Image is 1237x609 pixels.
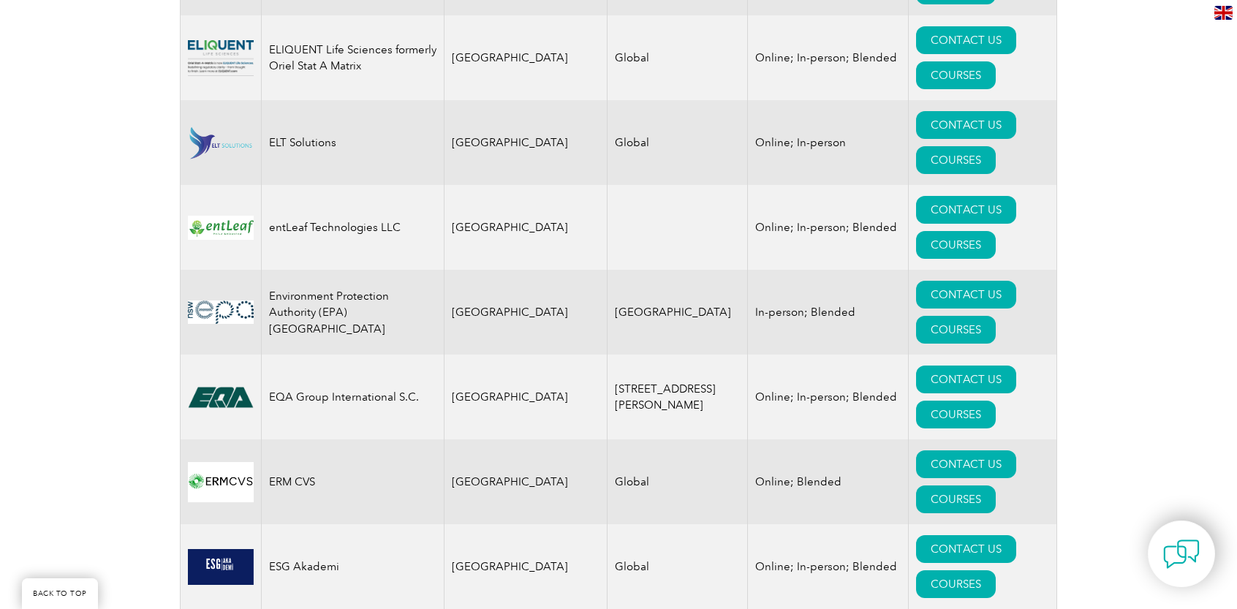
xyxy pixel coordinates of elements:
[747,100,908,185] td: Online; In-person
[747,270,908,355] td: In-person; Blended
[607,355,747,439] td: [STREET_ADDRESS][PERSON_NAME]
[262,270,445,355] td: Environment Protection Authority (EPA) [GEOGRAPHIC_DATA]
[445,185,608,270] td: [GEOGRAPHIC_DATA]
[445,439,608,524] td: [GEOGRAPHIC_DATA]
[262,185,445,270] td: entLeaf Technologies LLC
[262,100,445,185] td: ELT Solutions
[445,100,608,185] td: [GEOGRAPHIC_DATA]
[607,439,747,524] td: Global
[916,316,996,344] a: COURSES
[916,231,996,259] a: COURSES
[262,355,445,439] td: EQA Group International S.C.
[916,196,1016,224] a: CONTACT US
[262,15,445,100] td: ELIQUENT Life Sciences formerly Oriel Stat A Matrix
[188,300,254,324] img: 0b2a24ac-d9bc-ea11-a814-000d3a79823d-logo.jpg
[445,524,608,609] td: [GEOGRAPHIC_DATA]
[916,26,1016,54] a: CONTACT US
[916,111,1016,139] a: CONTACT US
[916,146,996,174] a: COURSES
[607,15,747,100] td: Global
[1214,6,1233,20] img: en
[188,462,254,502] img: 607f6408-376f-eb11-a812-002248153038-logo.png
[916,485,996,513] a: COURSES
[747,524,908,609] td: Online; In-person; Blended
[747,185,908,270] td: Online; In-person; Blended
[445,15,608,100] td: [GEOGRAPHIC_DATA]
[607,100,747,185] td: Global
[747,15,908,100] td: Online; In-person; Blended
[188,125,254,161] img: 4b7ea962-c061-ee11-8def-000d3ae1a86f-logo.png
[607,524,747,609] td: Global
[747,439,908,524] td: Online; Blended
[188,40,254,76] img: 63b15e70-6a5d-ea11-a811-000d3a79722d-logo.png
[445,270,608,355] td: [GEOGRAPHIC_DATA]
[916,401,996,428] a: COURSES
[747,355,908,439] td: Online; In-person; Blended
[916,535,1016,563] a: CONTACT US
[916,450,1016,478] a: CONTACT US
[188,549,254,585] img: b30af040-fd5b-f011-bec2-000d3acaf2fb-logo.png
[607,270,747,355] td: [GEOGRAPHIC_DATA]
[916,281,1016,309] a: CONTACT US
[22,578,98,609] a: BACK TO TOP
[188,379,254,415] img: cf3e4118-476f-eb11-a812-00224815377e-logo.png
[916,570,996,598] a: COURSES
[916,366,1016,393] a: CONTACT US
[445,355,608,439] td: [GEOGRAPHIC_DATA]
[262,439,445,524] td: ERM CVS
[916,61,996,89] a: COURSES
[1163,536,1200,572] img: contact-chat.png
[188,216,254,239] img: 4e4b1b7c-9c37-ef11-a316-00224812a81c-logo.png
[262,524,445,609] td: ESG Akademi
